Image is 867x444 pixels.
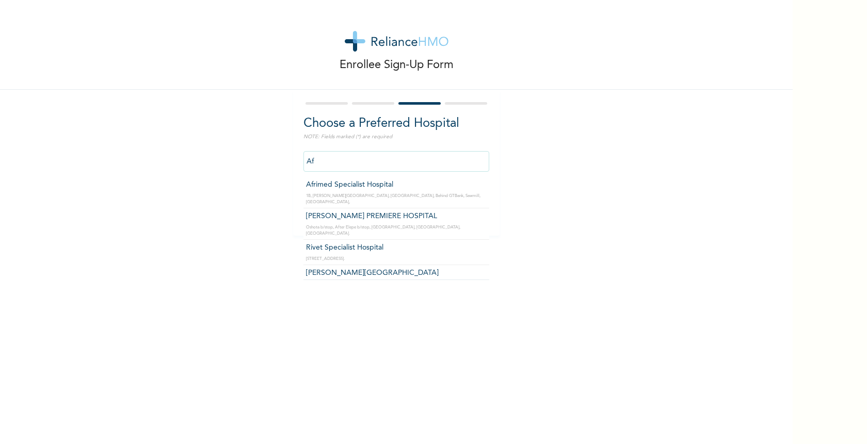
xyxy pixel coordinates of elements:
[340,57,454,74] p: Enrollee Sign-Up Form
[306,211,487,222] p: [PERSON_NAME] PREMIERE HOSPITAL
[306,256,487,262] p: [STREET_ADDRESS].
[303,151,489,172] input: Search by name, address or governorate
[303,114,489,133] h2: Choose a Preferred Hospital
[306,193,487,205] p: 1B, [PERSON_NAME][GEOGRAPHIC_DATA], [GEOGRAPHIC_DATA], Behind GTBank, Sawmill, [GEOGRAPHIC_DATA],
[306,179,487,190] p: Afrimed Specialist Hospital
[306,268,487,278] p: [PERSON_NAME][GEOGRAPHIC_DATA]
[345,31,448,52] img: logo
[303,133,489,141] p: NOTE: Fields marked (*) are required
[306,242,487,253] p: Rivet Specialist Hospital
[306,224,487,237] p: Oshota b/stop, After Elepe b/stop, [GEOGRAPHIC_DATA], [GEOGRAPHIC_DATA], [GEOGRAPHIC_DATA].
